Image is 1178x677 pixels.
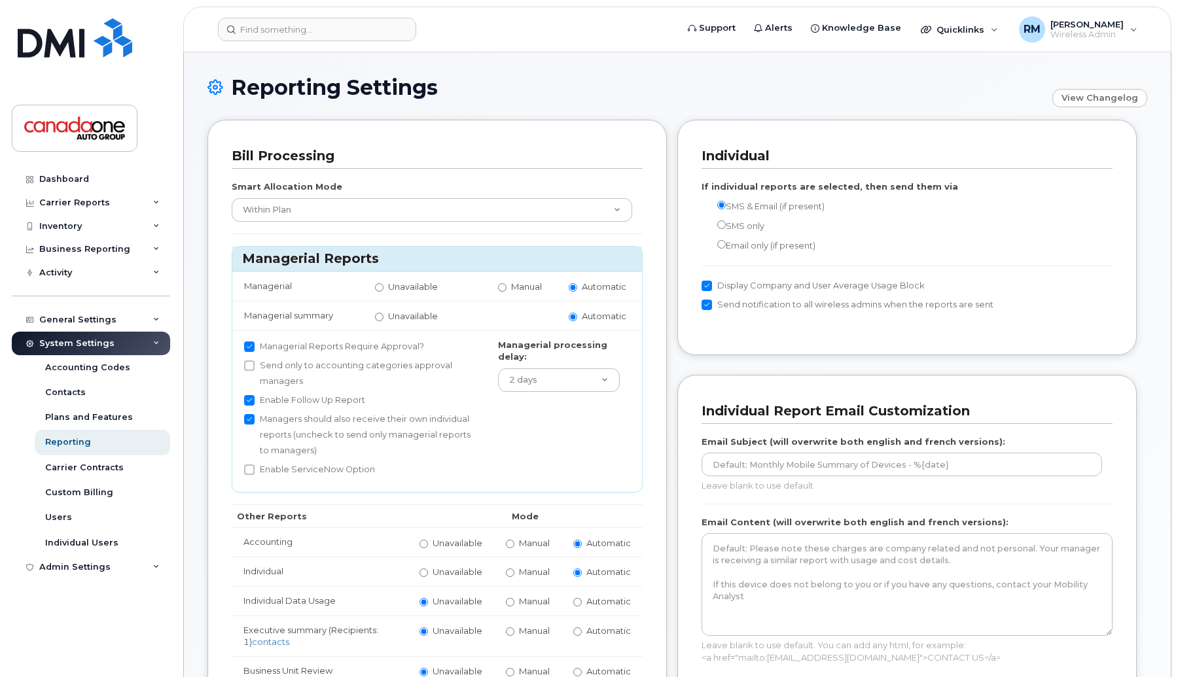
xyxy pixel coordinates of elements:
[586,625,631,636] span: Automatic
[717,201,726,209] input: SMS & Email (if present)
[702,300,712,310] input: Send notification to all wireless admins when the reports are sent
[244,358,474,389] label: Send only to accounting categories approval managers
[702,453,1102,476] input: Default: Monthly Mobile Summary of Devices - %{date}
[433,538,482,548] span: Unavailable
[519,538,550,548] span: Manual
[244,462,375,477] label: Enable ServiceNow Option
[569,283,577,292] input: Automatic
[419,568,428,577] input: Unavailable
[433,596,482,606] span: Unavailable
[244,464,255,475] input: Enable ServiceNow Option
[702,198,825,215] label: SMS & Email (if present)
[573,540,582,548] input: Automatic
[433,566,482,577] span: Unavailable
[232,586,408,616] td: Individual Data Usage
[408,504,643,528] th: Mode
[582,311,626,321] span: Automatic
[702,436,1005,448] label: Email Subject (will overwrite both english and french versions):
[702,237,815,254] label: Email only (if present)
[232,147,633,165] h3: Bill Processing
[586,666,631,676] span: Automatic
[388,281,438,292] span: Unavailable
[232,616,408,656] td: Executive summary (Recipients: 1)
[586,566,631,577] span: Automatic
[232,527,408,557] td: Accounting
[702,639,1113,663] p: Leave blank to use default. You can add any html, for example: <a href="mailto:[EMAIL_ADDRESS][DO...
[244,360,255,371] input: Send only to accounting categories approval managers
[702,402,1103,420] h3: Individual Report Email Customization
[375,313,384,321] input: Unavailable
[702,281,712,291] input: Display Company and User Average Usage Block
[242,250,632,268] h3: Managerial Reports
[244,411,474,459] label: Managers should also receive their own individual reports (uncheck to send only managerial report...
[702,516,1008,529] label: Email Content (will overwrite both english and french versions):
[717,240,726,249] input: Email only (if present)
[244,414,255,425] input: Managers should also receive their own individual reports (uncheck to send only managerial report...
[498,283,507,292] input: Manual
[244,339,424,355] label: Managerial Reports Require Approval?
[702,218,764,234] label: SMS only
[569,313,577,321] input: Automatic
[511,281,542,292] span: Manual
[419,540,428,548] input: Unavailable
[244,395,255,406] input: Enable Follow Up Report
[717,220,726,229] input: SMS only
[573,668,582,676] input: Automatic
[506,668,514,676] input: Manual
[519,566,550,577] span: Manual
[232,504,408,528] th: Other Reports
[375,283,384,292] input: Unavailable
[207,76,1046,99] h1: Reporting Settings
[573,627,582,636] input: Automatic
[519,625,550,636] span: Manual
[419,598,428,606] input: Unavailable
[519,596,550,606] span: Manual
[506,568,514,577] input: Manual
[573,568,582,577] input: Automatic
[419,627,428,636] input: Unavailable
[506,627,514,636] input: Manual
[1052,89,1147,107] a: View Changelog
[433,666,482,676] span: Unavailable
[702,147,1103,165] h3: Individual
[232,557,408,586] td: Individual
[506,598,514,606] input: Manual
[702,297,993,313] label: Send notification to all wireless admins when the reports are sent
[388,311,438,321] span: Unavailable
[252,636,289,647] a: contacts
[506,540,514,548] input: Manual
[702,278,925,294] label: Display Company and User Average Usage Block
[573,598,582,606] input: Automatic
[582,281,626,292] span: Automatic
[586,596,631,606] span: Automatic
[419,668,428,676] input: Unavailable
[244,341,255,352] input: Managerial Reports Require Approval?
[232,271,363,301] td: Managerial
[433,625,482,636] span: Unavailable
[586,538,631,548] span: Automatic
[244,392,365,408] label: Enable Follow Up Report
[702,479,1102,492] p: Leave blank to use default
[232,301,363,330] td: Managerial summary
[232,181,342,193] label: Smart Allocation Mode
[498,339,620,363] label: Managerial processing delay:
[519,666,550,676] span: Manual
[702,181,958,193] label: If individual reports are selected, then send them via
